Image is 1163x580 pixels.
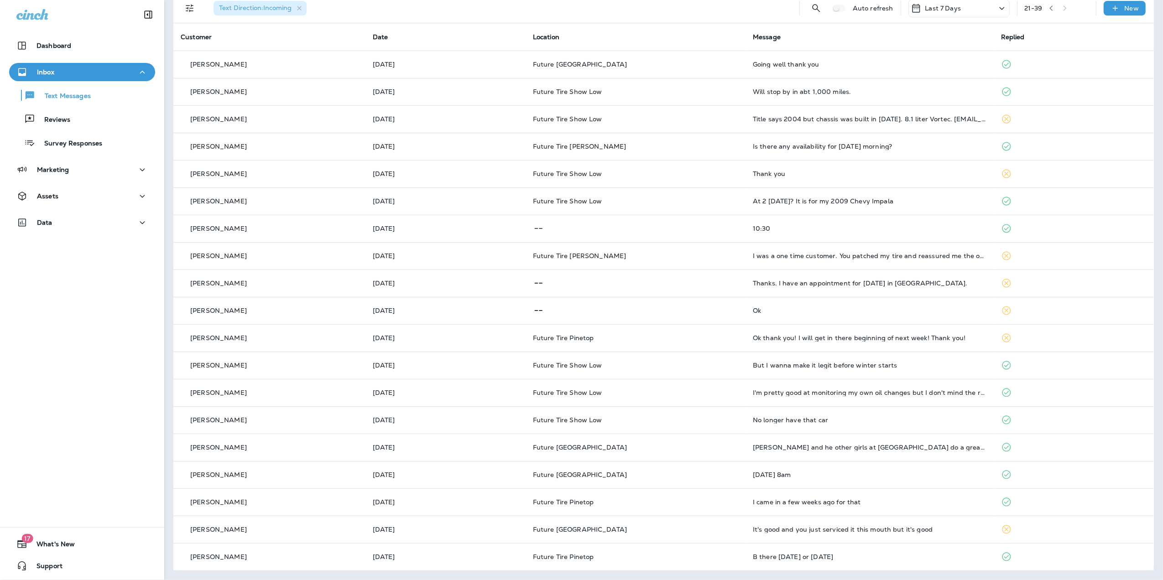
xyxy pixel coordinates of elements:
p: Data [37,219,52,226]
div: Ok thank you! I will get in there beginning of next week! Thank you! [753,334,986,342]
p: Sep 26, 2025 08:47 AM [373,416,518,424]
span: Future Tire Pinetop [533,553,594,561]
button: Text Messages [9,86,155,105]
div: At 2 today? It is for my 2009 Chevy Impala [753,197,986,205]
p: [PERSON_NAME] [190,416,247,424]
p: [PERSON_NAME] [190,471,247,478]
p: [PERSON_NAME] [190,170,247,177]
span: Future [GEOGRAPHIC_DATA] [533,443,627,451]
p: [PERSON_NAME] [190,225,247,232]
p: Sep 29, 2025 08:47 AM [373,225,518,232]
span: Future Tire Show Low [533,416,602,424]
p: Sep 25, 2025 08:24 AM [373,526,518,533]
span: Support [27,562,63,573]
p: Sep 28, 2025 08:25 AM [373,252,518,259]
button: Marketing [9,161,155,179]
p: [PERSON_NAME] [190,444,247,451]
span: Future [GEOGRAPHIC_DATA] [533,525,627,533]
button: Data [9,213,155,232]
p: [PERSON_NAME] [190,307,247,314]
span: Future [GEOGRAPHIC_DATA] [533,60,627,68]
span: Future Tire Show Low [533,115,602,123]
p: Sep 29, 2025 10:24 AM [373,197,518,205]
p: Survey Responses [35,140,102,148]
p: Sep 26, 2025 08:27 AM [373,444,518,451]
p: New [1125,5,1139,12]
span: What's New [27,540,75,551]
span: Location [533,33,559,41]
button: Reviews [9,109,155,129]
p: [PERSON_NAME] [190,143,247,150]
p: Sep 27, 2025 08:46 AM [373,307,518,314]
p: [PERSON_NAME] [190,88,247,95]
span: Future Tire Pinetop [533,334,594,342]
div: B there Tuesday or Wednesday [753,553,986,560]
p: Sep 29, 2025 11:09 AM [373,170,518,177]
p: [PERSON_NAME] [190,334,247,342]
div: Will stop by in abt 1,000 miles. [753,88,986,95]
button: Survey Responses [9,133,155,152]
div: Title says 2004 but chassis was built in 2003. 8.1 liter Vortec. boylejb@frontiernet.net [753,115,986,123]
p: [PERSON_NAME] [190,553,247,560]
div: Text Direction:Incoming [214,1,307,16]
p: Sep 29, 2025 01:41 PM [373,115,518,123]
p: Sep 29, 2025 03:30 PM [373,88,518,95]
div: 21 - 39 [1025,5,1043,12]
span: Future Tire Show Low [533,170,602,178]
span: Future Tire Show Low [533,197,602,205]
p: Sep 26, 2025 08:26 AM [373,471,518,478]
span: Future Tire Show Low [533,361,602,369]
p: [PERSON_NAME] [190,280,247,287]
button: Dashboard [9,36,155,55]
p: Marketing [37,166,69,173]
button: Assets [9,187,155,205]
p: [PERSON_NAME] [190,61,247,68]
p: Sep 26, 2025 12:37 PM [373,389,518,396]
p: [PERSON_NAME] [190,252,247,259]
span: Replied [1001,33,1025,41]
button: Inbox [9,63,155,81]
div: Thanks. I have an appointment for Tuesday in Pinetop. [753,280,986,287]
p: [PERSON_NAME] [190,115,247,123]
span: Future Tire Pinetop [533,498,594,506]
button: Support [9,557,155,575]
p: Auto refresh [853,5,893,12]
div: No longer have that car [753,416,986,424]
div: Monday 8am [753,471,986,478]
div: I was a one time customer. You patched my tire and reassured me the one patch would be fine only ... [753,252,986,259]
div: Going well thank you [753,61,986,68]
span: Customer [181,33,212,41]
p: [PERSON_NAME] [190,197,247,205]
p: Sep 29, 2025 01:40 PM [373,143,518,150]
span: Text Direction : Incoming [219,4,292,12]
span: Future Tire Show Low [533,388,602,397]
p: Reviews [35,116,70,124]
div: Thank you [753,170,986,177]
div: Ok [753,307,986,314]
button: Collapse Sidebar [136,5,161,24]
p: Last 7 Days [925,5,961,12]
span: 17 [21,534,33,543]
span: Future [GEOGRAPHIC_DATA] [533,471,627,479]
span: Future Tire Show Low [533,88,602,96]
p: Inbox [37,68,54,76]
button: 17What's New [9,535,155,553]
span: Future Tire [PERSON_NAME] [533,252,626,260]
div: Is there any availability for tomorrow morning? [753,143,986,150]
p: Sep 26, 2025 06:52 PM [373,334,518,342]
p: [PERSON_NAME] [190,498,247,506]
p: Sep 26, 2025 01:03 PM [373,362,518,369]
p: Sep 25, 2025 08:24 AM [373,553,518,560]
p: [PERSON_NAME] [190,526,247,533]
div: Tony and he other girls at Lakeside do a great job servicing my vehicle. I look forward to seeing... [753,444,986,451]
p: Sep 25, 2025 09:17 AM [373,498,518,506]
p: [PERSON_NAME] [190,362,247,369]
div: But I wanna make it legit before winter starts [753,362,986,369]
p: Sep 30, 2025 08:27 AM [373,61,518,68]
div: 10:30 [753,225,986,232]
span: Message [753,33,781,41]
div: I came in a few weeks ago for that [753,498,986,506]
div: I'm pretty good at monitoring my own oil changes but I don't mind the reminders, particularly if ... [753,389,986,396]
div: It's good and you just serviced it this mouth but it's good [753,526,986,533]
p: Dashboard [37,42,71,49]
